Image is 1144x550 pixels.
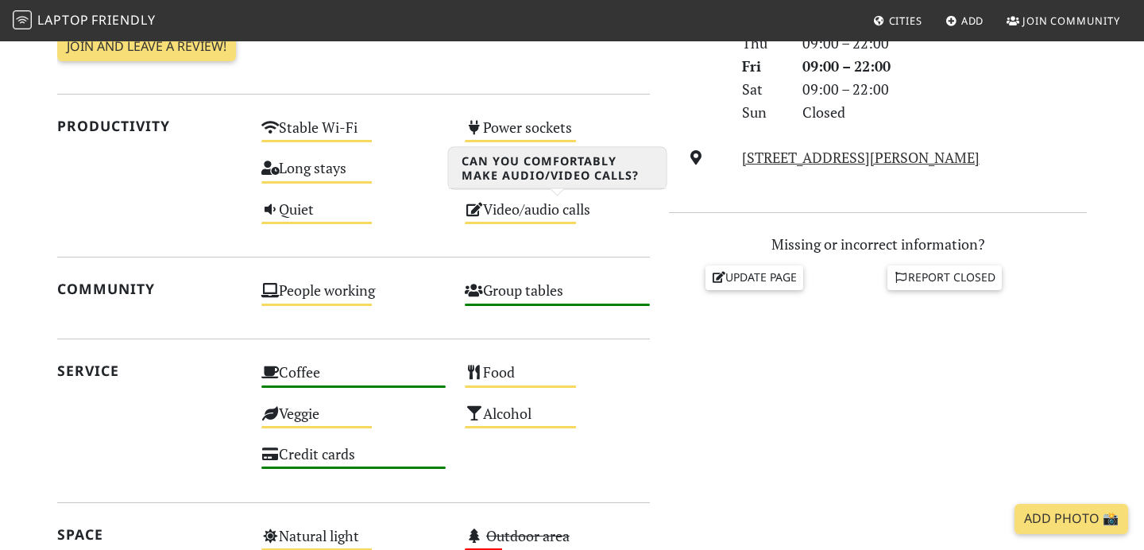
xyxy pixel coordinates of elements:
img: LaptopFriendly [13,10,32,29]
h2: Space [57,526,242,543]
div: Quiet [252,196,456,237]
a: Update page [705,265,804,289]
div: Coffee [252,359,456,400]
span: Laptop [37,11,89,29]
div: Veggie [252,401,456,441]
div: Video/audio calls [455,196,659,237]
div: 09:00 – 22:00 [793,55,1096,78]
a: Join and leave a review! [57,32,236,62]
div: Fri [732,55,793,78]
div: 09:00 – 22:00 [793,78,1096,101]
div: Sun [732,101,793,124]
div: Food [455,359,659,400]
a: Add Photo 📸 [1015,504,1128,534]
div: Stable Wi-Fi [252,114,456,155]
div: Thu [732,32,793,55]
a: Add [939,6,991,35]
a: [STREET_ADDRESS][PERSON_NAME] [742,148,980,167]
div: Closed [793,101,1096,124]
s: Outdoor area [486,526,570,545]
h2: Community [57,281,242,297]
div: 09:00 – 22:00 [793,32,1096,55]
h2: Productivity [57,118,242,134]
span: Join Community [1022,14,1120,28]
div: Long stays [252,155,456,196]
div: Power sockets [455,114,659,155]
a: Cities [867,6,929,35]
div: Sat [732,78,793,101]
h2: Service [57,362,242,379]
div: Group tables [455,277,659,318]
a: Report closed [887,265,1002,289]
span: Friendly [91,11,155,29]
a: LaptopFriendly LaptopFriendly [13,7,156,35]
span: Cities [889,14,922,28]
h3: Can you comfortably make audio/video calls? [449,148,667,189]
span: Add [961,14,984,28]
div: Credit cards [252,441,456,482]
a: Join Community [1000,6,1127,35]
p: Missing or incorrect information? [669,233,1087,256]
div: People working [252,277,456,318]
div: Alcohol [455,401,659,441]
